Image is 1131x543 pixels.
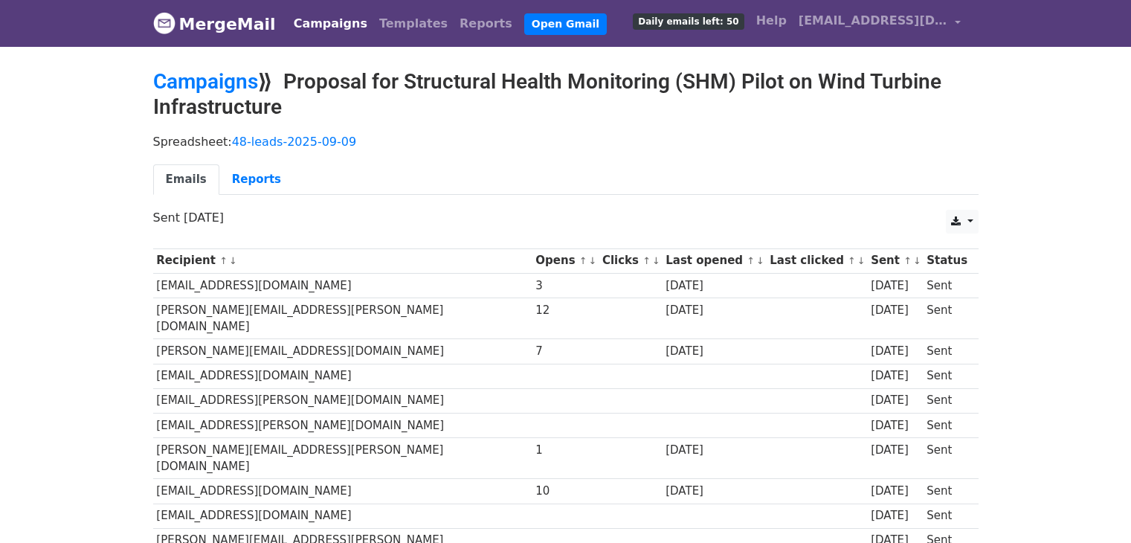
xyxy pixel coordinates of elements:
[153,134,979,150] p: Spreadsheet:
[857,255,866,266] a: ↓
[535,277,595,295] div: 3
[627,6,750,36] a: Daily emails left: 50
[848,255,856,266] a: ↑
[923,339,970,364] td: Sent
[750,6,793,36] a: Help
[871,367,920,385] div: [DATE]
[535,483,595,500] div: 10
[923,437,970,479] td: Sent
[642,255,651,266] a: ↑
[923,273,970,298] td: Sent
[153,364,532,388] td: [EMAIL_ADDRESS][DOMAIN_NAME]
[871,392,920,409] div: [DATE]
[756,255,764,266] a: ↓
[871,343,920,360] div: [DATE]
[153,339,532,364] td: [PERSON_NAME][EMAIL_ADDRESS][DOMAIN_NAME]
[219,255,228,266] a: ↑
[923,504,970,528] td: Sent
[633,13,744,30] span: Daily emails left: 50
[153,69,979,119] h2: ⟫ Proposal for Structural Health Monitoring (SHM) Pilot on Wind Turbine Infrastructure
[153,388,532,413] td: [EMAIL_ADDRESS][PERSON_NAME][DOMAIN_NAME]
[589,255,597,266] a: ↓
[373,9,454,39] a: Templates
[799,12,947,30] span: [EMAIL_ADDRESS][DOMAIN_NAME]
[666,442,762,459] div: [DATE]
[153,479,532,504] td: [EMAIL_ADDRESS][DOMAIN_NAME]
[666,302,762,319] div: [DATE]
[153,248,532,273] th: Recipient
[793,6,967,41] a: [EMAIL_ADDRESS][DOMAIN_NAME]
[666,483,762,500] div: [DATE]
[599,248,662,273] th: Clicks
[662,248,766,273] th: Last opened
[913,255,921,266] a: ↓
[229,255,237,266] a: ↓
[923,479,970,504] td: Sent
[747,255,755,266] a: ↑
[923,413,970,437] td: Sent
[871,442,920,459] div: [DATE]
[219,164,294,195] a: Reports
[153,69,258,94] a: Campaigns
[454,9,518,39] a: Reports
[903,255,912,266] a: ↑
[153,504,532,528] td: [EMAIL_ADDRESS][DOMAIN_NAME]
[666,277,762,295] div: [DATE]
[153,8,276,39] a: MergeMail
[532,248,599,273] th: Opens
[153,413,532,437] td: [EMAIL_ADDRESS][PERSON_NAME][DOMAIN_NAME]
[923,298,970,339] td: Sent
[923,364,970,388] td: Sent
[153,164,219,195] a: Emails
[871,277,920,295] div: [DATE]
[867,248,923,273] th: Sent
[871,417,920,434] div: [DATE]
[153,12,175,34] img: MergeMail logo
[535,302,595,319] div: 12
[524,13,607,35] a: Open Gmail
[153,437,532,479] td: [PERSON_NAME][EMAIL_ADDRESS][PERSON_NAME][DOMAIN_NAME]
[666,343,762,360] div: [DATE]
[652,255,660,266] a: ↓
[767,248,868,273] th: Last clicked
[871,483,920,500] div: [DATE]
[153,210,979,225] p: Sent [DATE]
[232,135,356,149] a: 48-leads-2025-09-09
[871,507,920,524] div: [DATE]
[579,255,587,266] a: ↑
[153,298,532,339] td: [PERSON_NAME][EMAIL_ADDRESS][PERSON_NAME][DOMAIN_NAME]
[535,343,595,360] div: 7
[923,388,970,413] td: Sent
[535,442,595,459] div: 1
[288,9,373,39] a: Campaigns
[871,302,920,319] div: [DATE]
[923,248,970,273] th: Status
[153,273,532,298] td: [EMAIL_ADDRESS][DOMAIN_NAME]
